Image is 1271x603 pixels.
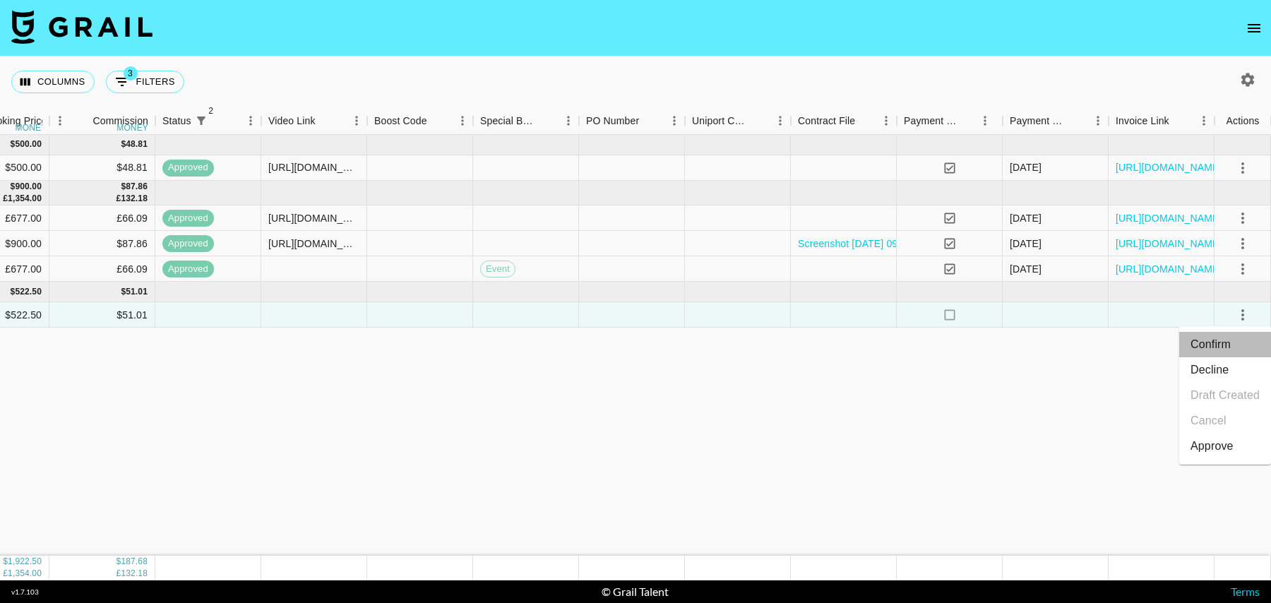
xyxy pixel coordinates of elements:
[427,111,447,131] button: Sort
[1003,107,1109,135] div: Payment Sent Date
[473,107,579,135] div: Special Booking Type
[16,124,47,132] div: money
[204,104,218,118] span: 2
[1087,110,1109,131] button: Menu
[1179,332,1271,357] li: Confirm
[1068,111,1087,131] button: Sort
[639,111,659,131] button: Sort
[692,107,750,135] div: Uniport Contact Email
[155,107,261,135] div: Status
[124,66,138,80] span: 3
[798,107,855,135] div: Contract File
[191,111,211,131] div: 2 active filters
[162,161,214,174] span: approved
[664,110,685,131] button: Menu
[3,556,8,568] div: $
[126,286,148,298] div: 51.01
[117,556,121,568] div: $
[770,110,791,131] button: Menu
[1193,110,1215,131] button: Menu
[11,181,16,193] div: $
[162,237,214,251] span: approved
[1109,107,1215,135] div: Invoice Link
[191,111,211,131] button: Show filters
[49,205,155,231] div: £66.09
[685,107,791,135] div: Uniport Contact Email
[126,138,148,150] div: 48.81
[121,568,148,580] div: 132.18
[126,181,148,193] div: 87.86
[15,181,42,193] div: 900.00
[268,211,359,225] div: https://www.tiktok.com/@jav0n/video/7543818988338318600?_r=1&_t=ZS-8zGm8PUwBnO
[1240,14,1268,42] button: open drawer
[1116,262,1222,276] a: [URL][DOMAIN_NAME]
[49,155,155,181] div: $48.81
[1116,237,1222,251] a: [URL][DOMAIN_NAME]
[15,286,42,298] div: 522.50
[1231,303,1255,327] button: select merge strategy
[268,160,359,174] div: https://www.tiktok.com/@jav0n/photo/7521815250132372742?_d=secCgYIASAHKAESPgo8cOMXUPX%2BHdJu%2Fno...
[11,71,95,93] button: Select columns
[974,110,996,131] button: Menu
[1179,357,1271,383] li: Decline
[121,193,148,205] div: 132.18
[1231,585,1260,598] a: Terms
[452,110,473,131] button: Menu
[897,107,1003,135] div: Payment Sent
[121,138,126,150] div: $
[8,568,42,580] div: 1,354.00
[8,193,42,205] div: 1,354.00
[261,107,367,135] div: Video Link
[750,111,770,131] button: Sort
[162,263,214,276] span: approved
[586,107,639,135] div: PO Number
[93,107,148,135] div: Commission
[316,111,335,131] button: Sort
[1231,156,1255,180] button: select merge strategy
[480,107,538,135] div: Special Booking Type
[367,107,473,135] div: Boost Code
[538,111,558,131] button: Sort
[374,107,427,135] div: Boost Code
[268,107,316,135] div: Video Link
[959,111,979,131] button: Sort
[121,181,126,193] div: $
[855,111,875,131] button: Sort
[3,568,8,580] div: £
[106,71,184,93] button: Show filters
[1215,107,1271,135] div: Actions
[49,302,155,328] div: $51.01
[876,110,897,131] button: Menu
[1116,160,1222,174] a: [URL][DOMAIN_NAME]
[268,237,359,251] div: https://www.tiktok.com/@jav0n/video/7540107657072381202?_r=1&_t=ZS-8yzlzpsyyDI
[579,107,685,135] div: PO Number
[1191,438,1234,455] div: Approve
[11,587,39,597] div: v 1.7.103
[73,111,93,131] button: Sort
[558,110,579,131] button: Menu
[49,256,155,282] div: £66.09
[1116,211,1222,225] a: [URL][DOMAIN_NAME]
[117,124,148,132] div: money
[1010,211,1042,225] div: 02/09/2025
[904,107,959,135] div: Payment Sent
[49,110,71,131] button: Menu
[11,10,153,44] img: Grail Talent
[1010,160,1042,174] div: 01/07/2025
[1010,237,1042,251] div: 19/08/2025
[1231,257,1255,281] button: select merge strategy
[121,286,126,298] div: $
[3,193,8,205] div: £
[602,585,669,599] div: © Grail Talent
[162,212,214,225] span: approved
[1010,107,1068,135] div: Payment Sent Date
[1231,232,1255,256] button: select merge strategy
[117,193,121,205] div: £
[8,556,42,568] div: 1,922.50
[346,110,367,131] button: Menu
[481,263,515,276] span: Event
[162,107,191,135] div: Status
[240,110,261,131] button: Menu
[117,568,121,580] div: £
[11,138,16,150] div: $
